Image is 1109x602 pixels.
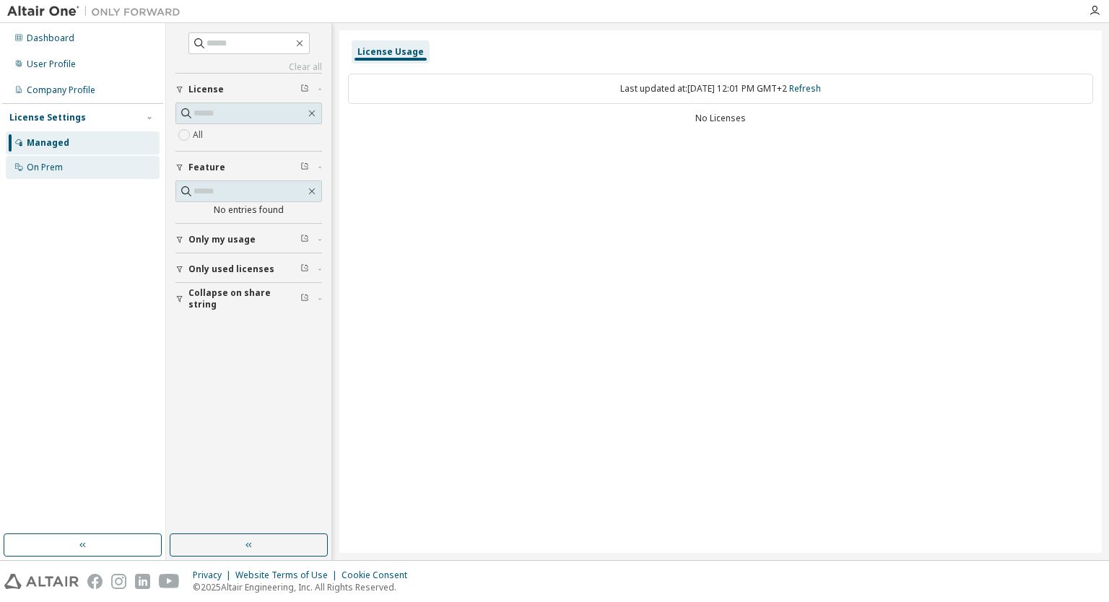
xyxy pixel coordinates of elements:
[188,263,274,275] span: Only used licenses
[27,162,63,173] div: On Prem
[7,4,188,19] img: Altair One
[193,570,235,581] div: Privacy
[193,581,416,593] p: © 2025 Altair Engineering, Inc. All Rights Reserved.
[300,234,309,245] span: Clear filter
[188,234,256,245] span: Only my usage
[188,162,225,173] span: Feature
[175,152,322,183] button: Feature
[300,293,309,305] span: Clear filter
[235,570,342,581] div: Website Terms of Use
[27,137,69,149] div: Managed
[135,574,150,589] img: linkedin.svg
[175,74,322,105] button: License
[342,570,416,581] div: Cookie Consent
[111,574,126,589] img: instagram.svg
[348,74,1093,104] div: Last updated at: [DATE] 12:01 PM GMT+2
[27,84,95,96] div: Company Profile
[789,82,821,95] a: Refresh
[175,204,322,216] div: No entries found
[300,84,309,95] span: Clear filter
[4,574,79,589] img: altair_logo.svg
[87,574,103,589] img: facebook.svg
[9,112,86,123] div: License Settings
[175,61,322,73] a: Clear all
[193,126,206,144] label: All
[27,58,76,70] div: User Profile
[159,574,180,589] img: youtube.svg
[357,46,424,58] div: License Usage
[300,263,309,275] span: Clear filter
[175,253,322,285] button: Only used licenses
[27,32,74,44] div: Dashboard
[188,287,300,310] span: Collapse on share string
[300,162,309,173] span: Clear filter
[348,113,1093,124] div: No Licenses
[175,283,322,315] button: Collapse on share string
[188,84,224,95] span: License
[175,224,322,256] button: Only my usage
